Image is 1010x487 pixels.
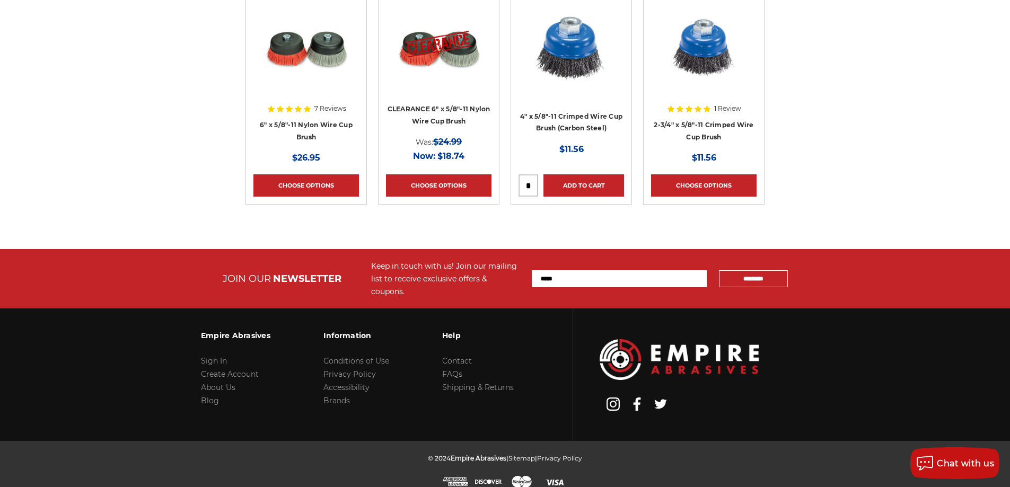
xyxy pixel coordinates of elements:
span: $26.95 [292,153,320,163]
span: $11.56 [559,144,584,154]
a: Privacy Policy [323,369,376,379]
a: Brands [323,396,350,405]
a: 2-3/4" x 5/8"-11 Crimped Wire Cup Brush [654,121,753,141]
a: Choose Options [253,174,359,197]
span: $18.74 [437,152,464,162]
span: Now: [413,152,435,162]
a: Blog [201,396,219,405]
a: Shipping & Returns [442,383,514,392]
span: JOIN OUR [223,273,271,285]
button: Chat with us [910,447,999,479]
a: 6" x 5/8"-11 Nylon Wire Cup Brush [260,121,353,141]
span: NEWSLETTER [273,273,341,285]
div: Was: [386,135,491,149]
a: 4" x 5/8"-11 Crimped Wire Cup Brush (Carbon Steel) [519,6,624,107]
img: CLEARANCE 6" x 5/8"-11 Nylon Wire Cup Brush [397,6,481,91]
a: Create Account [201,369,259,379]
a: Privacy Policy [537,454,582,462]
span: $11.56 [692,153,716,163]
img: Empire Abrasives Logo Image [600,339,759,380]
h3: Help [442,324,514,347]
h3: Information [323,324,389,347]
a: 2-3/4" x 5/8"-11 Crimped Wire Cup Brush [651,6,757,107]
a: About Us [201,383,235,392]
a: Add to Cart [543,174,624,197]
span: 1 Review [714,105,741,112]
a: Choose Options [386,174,491,197]
span: $24.99 [433,137,462,147]
a: CLEARANCE 6" x 5/8"-11 Nylon Wire Cup Brush [386,6,491,107]
a: Accessibility [323,383,370,392]
h3: Empire Abrasives [201,324,270,347]
a: Sitemap [508,454,535,462]
a: Choose Options [651,174,757,197]
span: Chat with us [937,458,994,468]
a: Conditions of Use [323,356,389,366]
p: © 2024 | | [428,451,582,465]
img: 6" x 5/8"-11 Nylon Wire Wheel Cup Brushes [264,6,349,91]
span: 7 Reviews [314,105,346,112]
a: Contact [442,356,472,366]
span: Empire Abrasives [451,454,506,462]
div: Keep in touch with us! Join our mailing list to receive exclusive offers & coupons. [371,260,521,298]
a: CLEARANCE 6" x 5/8"-11 Nylon Wire Cup Brush [388,105,490,126]
a: 4" x 5/8"-11 Crimped Wire Cup Brush (Carbon Steel) [520,112,622,132]
img: 4" x 5/8"-11 Crimped Wire Cup Brush (Carbon Steel) [529,6,613,91]
a: 6" x 5/8"-11 Nylon Wire Wheel Cup Brushes [253,6,359,107]
a: Sign In [201,356,227,366]
img: 2-3/4" x 5/8"-11 Crimped Wire Cup Brush [662,6,746,91]
a: FAQs [442,369,462,379]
